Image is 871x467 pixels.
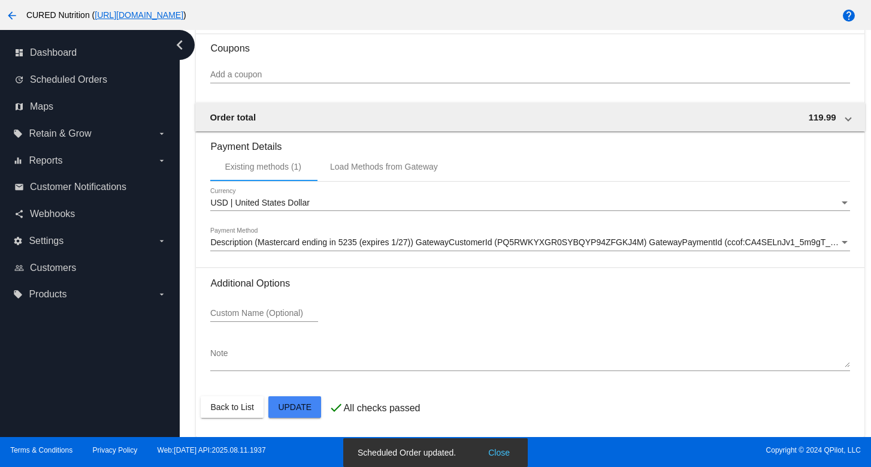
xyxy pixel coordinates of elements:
span: Order total [210,112,256,122]
span: Customer Notifications [30,182,126,192]
span: Dashboard [30,47,77,58]
span: Retain & Grow [29,128,91,139]
button: Close [485,447,513,459]
input: Add a coupon [210,70,849,80]
span: Maps [30,101,53,112]
a: [URL][DOMAIN_NAME] [95,10,183,20]
a: email Customer Notifications [14,177,167,197]
span: 119.99 [809,112,836,122]
div: Existing methods (1) [225,162,301,171]
i: map [14,102,24,112]
span: CURED Nutrition ( ) [26,10,186,20]
span: Products [29,289,66,300]
i: share [14,209,24,219]
mat-select: Currency [210,198,849,208]
span: Settings [29,236,63,246]
input: Custom Name (Optional) [210,309,318,318]
simple-snack-bar: Scheduled Order updated. [358,447,513,459]
h3: Coupons [210,34,849,54]
mat-icon: check [329,400,343,415]
a: share Webhooks [14,204,167,224]
mat-expansion-panel-header: Order total 119.99 [195,103,864,131]
i: arrow_drop_down [157,156,167,165]
span: Back to List [210,402,253,412]
div: Load Methods from Gateway [330,162,438,171]
span: Update [278,402,311,412]
h3: Additional Options [210,278,849,289]
span: Customers [30,263,76,273]
span: Copyright © 2024 QPilot, LLC [446,446,861,454]
a: map Maps [14,97,167,116]
p: All checks passed [343,403,420,414]
mat-select: Payment Method [210,238,849,248]
button: Back to List [201,396,263,418]
i: equalizer [13,156,23,165]
a: update Scheduled Orders [14,70,167,89]
i: arrow_drop_down [157,129,167,138]
a: people_outline Customers [14,258,167,278]
i: arrow_drop_down [157,290,167,299]
i: settings [13,236,23,246]
a: dashboard Dashboard [14,43,167,62]
h3: Payment Details [210,132,849,152]
i: email [14,182,24,192]
i: local_offer [13,290,23,299]
i: chevron_left [170,35,189,55]
a: Web:[DATE] API:2025.08.11.1937 [158,446,266,454]
mat-icon: arrow_back [5,8,19,23]
span: USD | United States Dollar [210,198,309,207]
a: Privacy Policy [93,446,138,454]
i: people_outline [14,263,24,273]
i: dashboard [14,48,24,58]
i: local_offer [13,129,23,138]
button: Update [268,396,321,418]
i: arrow_drop_down [157,236,167,246]
mat-icon: help [842,8,856,23]
a: Terms & Conditions [10,446,72,454]
span: Webhooks [30,209,75,219]
span: Reports [29,155,62,166]
i: update [14,75,24,85]
span: Scheduled Orders [30,74,107,85]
